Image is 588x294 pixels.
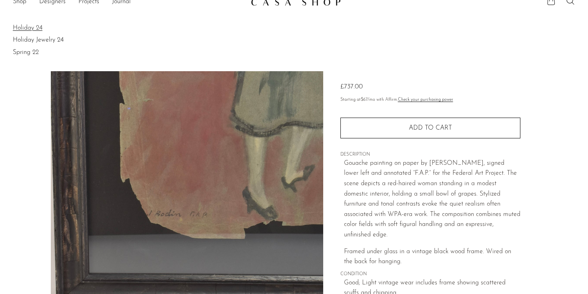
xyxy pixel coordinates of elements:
p: Starting at /mo with Affirm. [340,96,520,104]
a: Check your purchasing power - Learn more about Affirm Financing (opens in modal) [398,98,453,102]
p: Framed under glass in a vintage black wood frame. Wired on the back for hanging. [344,247,520,267]
span: $67 [361,98,368,102]
a: Spring 22 [13,48,575,57]
a: Holiday Jewelry 24 [13,36,575,44]
span: £737.00 [340,84,363,90]
a: Holiday 24 [13,24,575,32]
p: Gouache painting on paper by [PERSON_NAME], signed lower left and annotated “F.A.P.” for the Fede... [344,158,520,240]
span: Add to cart [409,125,452,131]
span: CONDITION [340,271,520,278]
span: DESCRIPTION [340,151,520,158]
button: Add to cart [340,118,520,138]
